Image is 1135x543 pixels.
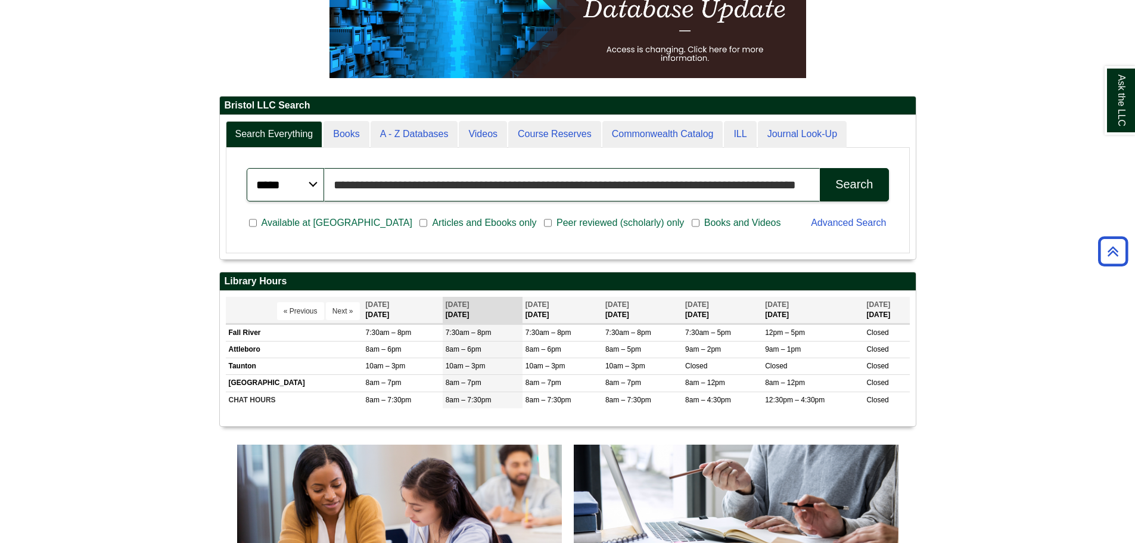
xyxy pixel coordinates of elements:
button: « Previous [277,302,324,320]
a: Search Everything [226,121,323,148]
span: [DATE] [366,300,390,309]
span: 8am – 7pm [525,378,561,387]
span: Closed [866,362,888,370]
span: 8am – 7:30pm [366,396,412,404]
span: 8am – 7pm [605,378,641,387]
td: CHAT HOURS [226,392,363,408]
span: 8am – 4:30pm [685,396,731,404]
span: 7:30am – 8pm [366,328,412,337]
th: [DATE] [863,297,909,324]
span: 8am – 12pm [685,378,725,387]
td: Fall River [226,324,363,341]
span: 8am – 6pm [525,345,561,353]
h2: Library Hours [220,272,916,291]
a: ILL [724,121,756,148]
th: [DATE] [682,297,762,324]
td: Attleboro [226,342,363,358]
span: Closed [765,362,787,370]
span: Available at [GEOGRAPHIC_DATA] [257,216,417,230]
span: 8am – 6pm [366,345,402,353]
span: 7:30am – 8pm [446,328,492,337]
input: Articles and Ebooks only [419,218,427,228]
span: Articles and Ebooks only [427,216,541,230]
span: 8am – 7:30pm [605,396,651,404]
span: 8am – 7:30pm [525,396,571,404]
span: 10am – 3pm [446,362,486,370]
span: [DATE] [765,300,789,309]
th: [DATE] [762,297,863,324]
td: [GEOGRAPHIC_DATA] [226,375,363,392]
th: [DATE] [443,297,523,324]
span: Closed [866,328,888,337]
div: Search [835,178,873,191]
span: Closed [866,378,888,387]
a: A - Z Databases [371,121,458,148]
span: [DATE] [685,300,709,309]
h2: Bristol LLC Search [220,97,916,115]
span: 8am – 7pm [366,378,402,387]
th: [DATE] [523,297,602,324]
button: Next » [326,302,360,320]
span: Closed [866,345,888,353]
span: 7:30am – 8pm [525,328,571,337]
input: Books and Videos [692,218,699,228]
span: 10am – 3pm [605,362,645,370]
span: Peer reviewed (scholarly) only [552,216,689,230]
a: Commonwealth Catalog [602,121,723,148]
td: Taunton [226,358,363,375]
span: 9am – 1pm [765,345,801,353]
input: Available at [GEOGRAPHIC_DATA] [249,218,257,228]
span: 7:30am – 5pm [685,328,731,337]
button: Search [820,168,888,201]
a: Journal Look-Up [758,121,847,148]
span: 7:30am – 8pm [605,328,651,337]
span: 9am – 2pm [685,345,721,353]
th: [DATE] [602,297,682,324]
span: 8am – 6pm [446,345,481,353]
a: Course Reserves [508,121,601,148]
th: [DATE] [363,297,443,324]
a: Back to Top [1094,243,1132,259]
a: Videos [459,121,507,148]
span: [DATE] [525,300,549,309]
span: [DATE] [605,300,629,309]
span: 12:30pm – 4:30pm [765,396,825,404]
span: 8am – 12pm [765,378,805,387]
span: 8am – 7:30pm [446,396,492,404]
a: Advanced Search [811,218,886,228]
span: [DATE] [866,300,890,309]
span: Closed [866,396,888,404]
a: Books [324,121,369,148]
span: 10am – 3pm [366,362,406,370]
span: 8am – 7pm [446,378,481,387]
span: 8am – 5pm [605,345,641,353]
span: 12pm – 5pm [765,328,805,337]
span: 10am – 3pm [525,362,565,370]
span: Closed [685,362,707,370]
span: Books and Videos [699,216,786,230]
span: [DATE] [446,300,469,309]
input: Peer reviewed (scholarly) only [544,218,552,228]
